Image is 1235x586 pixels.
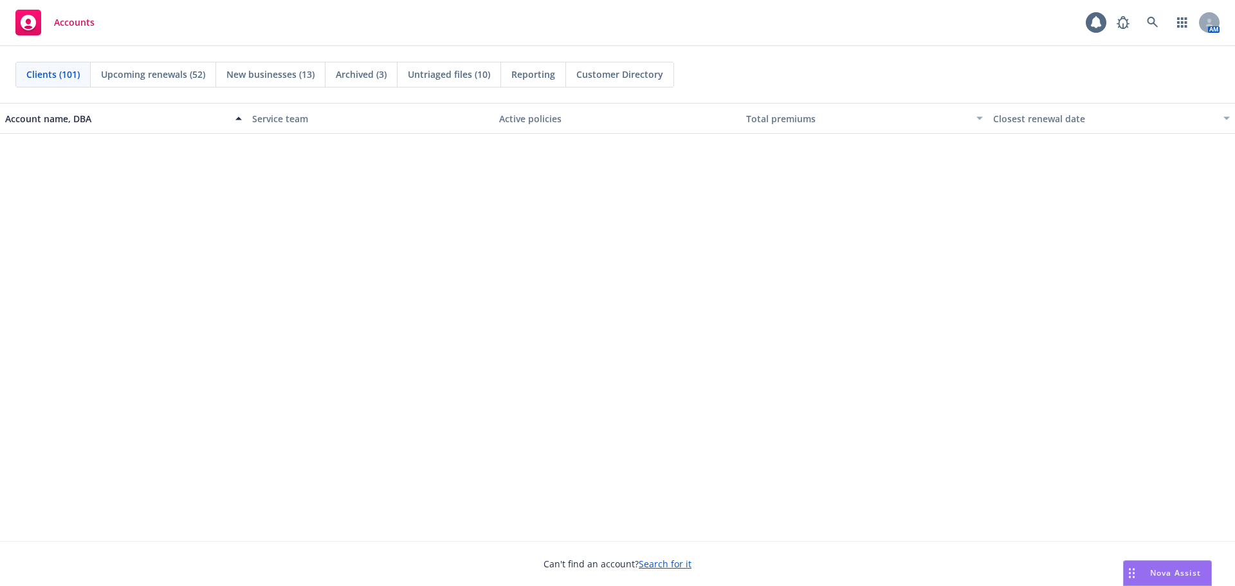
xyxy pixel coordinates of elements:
a: Switch app [1169,10,1195,35]
button: Closest renewal date [988,103,1235,134]
button: Nova Assist [1123,560,1212,586]
span: Can't find an account? [544,557,691,571]
div: Closest renewal date [993,112,1216,125]
div: Service team [252,112,489,125]
span: Reporting [511,68,555,81]
span: Upcoming renewals (52) [101,68,205,81]
div: Total premiums [746,112,969,125]
span: Nova Assist [1150,567,1201,578]
span: Customer Directory [576,68,663,81]
span: Archived (3) [336,68,387,81]
a: Accounts [10,5,100,41]
a: Search [1140,10,1166,35]
div: Active policies [499,112,736,125]
span: Accounts [54,17,95,28]
button: Total premiums [741,103,988,134]
div: Account name, DBA [5,112,228,125]
div: Drag to move [1124,561,1140,585]
span: New businesses (13) [226,68,315,81]
button: Active policies [494,103,741,134]
a: Report a Bug [1110,10,1136,35]
span: Untriaged files (10) [408,68,490,81]
a: Search for it [639,558,691,570]
span: Clients (101) [26,68,80,81]
button: Service team [247,103,494,134]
